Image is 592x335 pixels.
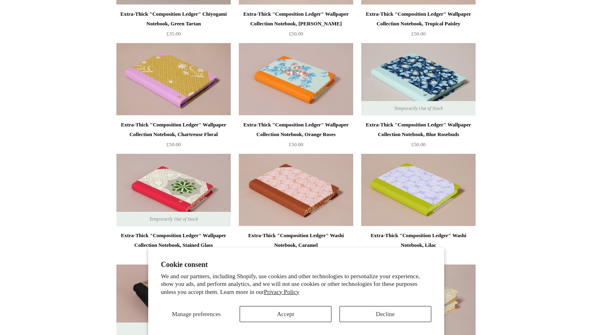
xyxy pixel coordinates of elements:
[361,43,476,116] img: Extra-Thick "Composition Ledger" Wallpaper Collection Notebook, Blue Rosebuds
[361,120,476,153] a: Extra-Thick "Composition Ledger" Wallpaper Collection Notebook, Blue Rosebuds £50.00
[239,154,353,226] a: Extra-Thick "Composition Ledger" Washi Notebook, Caramel Extra-Thick "Composition Ledger" Washi N...
[239,43,353,116] img: Extra-Thick "Composition Ledger" Wallpaper Collection Notebook, Orange Roses
[264,289,299,295] a: Privacy Policy
[116,231,231,264] a: Extra-Thick "Composition Ledger" Wallpaper Collection Notebook, Stained Glass £50.00
[241,120,351,139] div: Extra-Thick "Composition Ledger" Wallpaper Collection Notebook, Orange Roses
[339,306,431,322] button: Decline
[240,306,331,322] button: Accept
[241,231,351,250] div: Extra-Thick "Composition Ledger" Washi Notebook, Caramel
[239,154,353,226] img: Extra-Thick "Composition Ledger" Washi Notebook, Caramel
[361,154,476,226] a: Extra-Thick "Composition Ledger" Washi Notebook, Lilac Extra-Thick "Composition Ledger" Washi Not...
[363,9,474,29] div: Extra-Thick "Composition Ledger" Wallpaper Collection Notebook, Tropical Paisley
[361,154,476,226] img: Extra-Thick "Composition Ledger" Washi Notebook, Lilac
[161,261,431,269] h2: Cookie consent
[118,231,229,250] div: Extra-Thick "Composition Ledger" Wallpaper Collection Notebook, Stained Glass
[116,43,231,116] img: Extra-Thick "Composition Ledger" Wallpaper Collection Notebook, Chartreuse Floral
[239,120,353,153] a: Extra-Thick "Composition Ledger" Wallpaper Collection Notebook, Orange Roses £50.00
[239,231,353,264] a: Extra-Thick "Composition Ledger" Washi Notebook, Caramel £50.00
[289,141,303,147] span: £50.00
[116,43,231,116] a: Extra-Thick "Composition Ledger" Wallpaper Collection Notebook, Chartreuse Floral Extra-Thick "Co...
[241,9,351,29] div: Extra-Thick "Composition Ledger" Wallpaper Collection Notebook, [PERSON_NAME]
[361,9,476,42] a: Extra-Thick "Composition Ledger" Wallpaper Collection Notebook, Tropical Paisley £50.00
[361,43,476,116] a: Extra-Thick "Composition Ledger" Wallpaper Collection Notebook, Blue Rosebuds Extra-Thick "Compos...
[166,31,181,37] span: £35.00
[361,231,476,264] a: Extra-Thick "Composition Ledger" Washi Notebook, Lilac £50.00
[363,120,474,139] div: Extra-Thick "Composition Ledger" Wallpaper Collection Notebook, Blue Rosebuds
[161,273,431,296] p: We and our partners, including Shopify, use cookies and other technologies to personalize your ex...
[411,31,426,37] span: £50.00
[116,154,231,226] img: Extra-Thick "Composition Ledger" Wallpaper Collection Notebook, Stained Glass
[116,120,231,153] a: Extra-Thick "Composition Ledger" Wallpaper Collection Notebook, Chartreuse Floral £50.00
[116,154,231,226] a: Extra-Thick "Composition Ledger" Wallpaper Collection Notebook, Stained Glass Extra-Thick "Compos...
[166,141,181,147] span: £50.00
[116,9,231,42] a: Extra-Thick "Composition Ledger" Chiyogami Notebook, Green Tartan £35.00
[161,306,232,322] button: Manage preferences
[239,9,353,42] a: Extra-Thick "Composition Ledger" Wallpaper Collection Notebook, [PERSON_NAME] £50.00
[172,311,221,317] span: Manage preferences
[239,43,353,116] a: Extra-Thick "Composition Ledger" Wallpaper Collection Notebook, Orange Roses Extra-Thick "Composi...
[118,120,229,139] div: Extra-Thick "Composition Ledger" Wallpaper Collection Notebook, Chartreuse Floral
[386,101,451,116] span: Temporarily Out of Stock
[411,141,426,147] span: £50.00
[289,31,303,37] span: £50.00
[141,212,206,226] span: Temporarily Out of Stock
[118,9,229,29] div: Extra-Thick "Composition Ledger" Chiyogami Notebook, Green Tartan
[363,231,474,250] div: Extra-Thick "Composition Ledger" Washi Notebook, Lilac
